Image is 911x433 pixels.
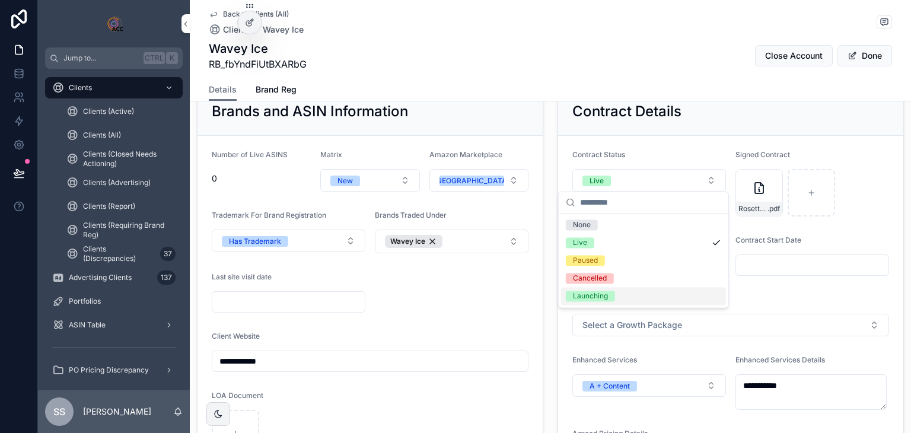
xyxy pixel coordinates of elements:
div: Launching [573,291,608,301]
span: Clients (All) [83,130,121,140]
span: PO Pricing Discrepancy [69,365,149,375]
span: Back to Clients (All) [223,9,289,19]
span: Contract Status [572,150,625,159]
span: Clients (Discrepancies) [83,244,155,263]
div: Has Trademark [229,236,281,247]
span: Contract Start Date [735,235,801,244]
span: Rosetta-Brands-Distribution-Agreement-2025---Wavey-Ice---signed [738,204,767,214]
span: Amazon Marketplace [429,150,502,159]
a: Wavey Ice [263,24,304,36]
span: Brand Reg [256,84,297,95]
span: ASIN Table [69,320,106,330]
span: Enhanced Services [572,355,637,364]
button: Close Account [755,45,833,66]
span: Jump to... [63,53,139,63]
div: scrollable content [38,69,190,390]
a: Clients [45,77,183,98]
span: .pdf [767,204,780,214]
div: 37 [160,247,176,261]
span: Trademark For Brand Registration [212,211,326,219]
span: Clients [223,24,251,36]
button: Unselect A_CONTENT [582,380,637,391]
span: Signed Contract [735,150,790,159]
span: Brands Traded Under [375,211,447,219]
span: SS [53,405,65,419]
div: A + Content [590,381,630,391]
div: 137 [157,270,176,285]
div: Live [590,176,604,186]
button: Select Button [212,230,365,252]
a: Clients (Closed Needs Actioning) [59,148,183,170]
a: PO Pricing Discrepancy [45,359,183,381]
span: Close Account [765,50,823,62]
button: Jump to...CtrlK [45,47,183,69]
span: Clients (Closed Needs Actioning) [83,149,171,168]
h1: Wavey Ice [209,40,307,57]
span: Clients (Advertising) [83,178,151,187]
span: K [167,53,177,63]
span: Portfolios [69,297,101,306]
div: Paused [573,255,598,266]
button: Select Button [375,230,528,253]
p: [PERSON_NAME] [83,406,151,418]
button: Unselect 490 [385,235,442,248]
span: RB_fbYndFiUtBXARbG [209,57,307,71]
button: Done [837,45,892,66]
button: Select Button [572,169,726,192]
a: Clients (Discrepancies)37 [59,243,183,265]
a: Back to Clients (All) [209,9,289,19]
span: LOA Document [212,391,263,400]
span: Select a Growth Package [582,319,682,331]
img: App logo [104,14,123,33]
span: Enhanced Services Details [735,355,825,364]
a: Advertising Clients137 [45,267,183,288]
div: Cancelled [573,273,607,284]
a: Clients (Report) [59,196,183,217]
span: Ctrl [144,52,165,64]
div: [GEOGRAPHIC_DATA] [434,176,509,186]
button: Select Button [572,374,726,397]
a: Brand Reg [256,79,297,103]
span: Clients [69,83,92,93]
span: Clients (Report) [83,202,135,211]
span: Last site visit date [212,272,272,281]
span: 0 [212,173,311,184]
a: Clients [209,24,251,36]
button: Select Button [429,169,528,192]
div: New [337,176,353,186]
span: Wavey Ice [390,237,425,246]
span: Advertising Clients [69,273,132,282]
span: Details [209,84,237,95]
a: Clients (Requiring Brand Reg) [59,219,183,241]
a: Details [209,79,237,101]
a: Clients (All) [59,125,183,146]
span: Clients (Active) [83,107,134,116]
div: None [573,219,591,230]
button: Select Button [320,169,419,192]
span: Clients (Requiring Brand Reg) [83,221,171,240]
a: Clients (Active) [59,101,183,122]
h2: Contract Details [572,102,681,121]
span: Client Website [212,332,260,340]
div: Live [573,237,587,248]
h2: Brands and ASIN Information [212,102,408,121]
a: Clients (Advertising) [59,172,183,193]
a: Portfolios [45,291,183,312]
span: Matrix [320,150,342,159]
a: ASIN Table [45,314,183,336]
div: Suggestions [559,214,728,307]
button: Select Button [572,314,889,336]
span: Number of Live ASINS [212,150,288,159]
